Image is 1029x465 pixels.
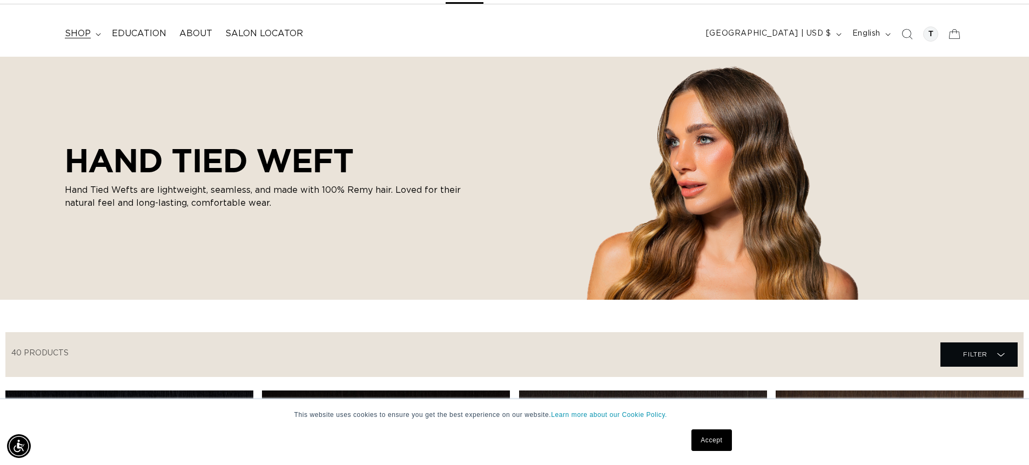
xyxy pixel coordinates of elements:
span: About [179,28,212,39]
span: shop [65,28,91,39]
span: Education [112,28,166,39]
div: Accessibility Menu [7,434,31,458]
button: [GEOGRAPHIC_DATA] | USD $ [700,24,846,44]
a: Accept [691,429,731,451]
p: This website uses cookies to ensure you get the best experience on our website. [294,410,735,420]
a: About [173,22,219,46]
h2: HAND TIED WEFT [65,141,475,179]
summary: Filter [940,342,1018,367]
span: [GEOGRAPHIC_DATA] | USD $ [706,28,831,39]
a: Education [105,22,173,46]
summary: shop [58,22,105,46]
span: English [852,28,880,39]
span: 40 products [11,349,69,357]
a: Learn more about our Cookie Policy. [551,411,667,419]
a: Salon Locator [219,22,310,46]
span: Filter [963,344,987,365]
summary: Search [895,22,919,46]
p: Hand Tied Wefts are lightweight, seamless, and made with 100% Remy hair. Loved for their natural ... [65,184,475,210]
button: English [846,24,895,44]
span: Salon Locator [225,28,303,39]
iframe: Chat Widget [975,413,1029,465]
